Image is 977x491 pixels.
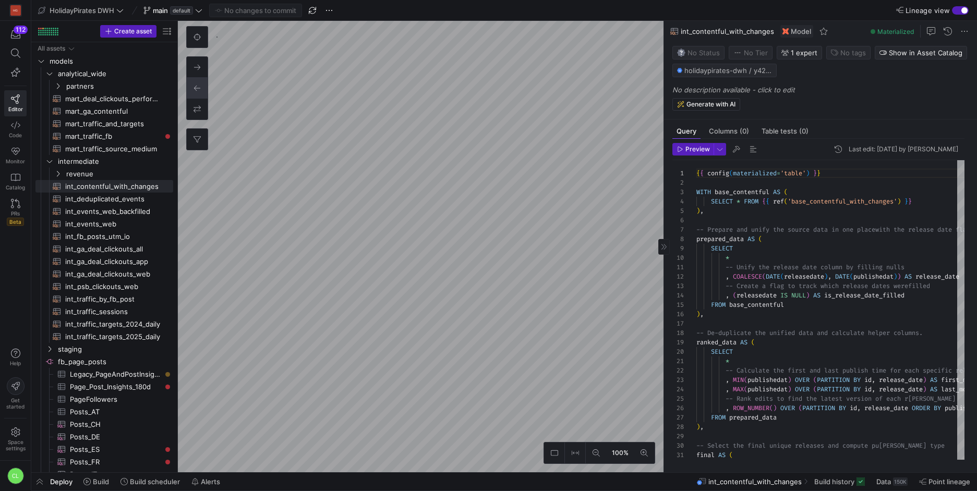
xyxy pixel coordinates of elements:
[915,272,959,281] span: release_date
[50,6,114,15] span: HolidayPirates DWH
[70,368,161,380] span: Legacy_PageAndPostInsights​​​​​​​​​
[813,376,817,384] span: (
[672,64,777,77] button: holidaypirates-dwh / y42_holidaypirates_dwh_main / int_contentful_with_changes
[35,330,173,343] div: Press SPACE to select this row.
[684,66,772,75] span: holidaypirates-dwh / y42_holidaypirates_dwh_main / int_contentful_with_changes
[35,155,173,167] div: Press SPACE to select this row.
[696,188,711,196] span: WITH
[879,385,923,393] span: release_date
[6,439,26,451] span: Space settings
[744,376,747,384] span: (
[35,180,173,193] div: Press SPACE to select this row.
[677,49,720,57] span: No Status
[879,329,923,337] span: per columns.
[729,301,784,309] span: base_contentful
[35,218,173,230] div: Press SPACE to select this row.
[817,376,850,384] span: PARTITION
[35,42,173,55] div: Press SPACE to select this row.
[850,272,853,281] span: (
[35,368,173,380] div: Press SPACE to select this row.
[762,272,766,281] span: (
[872,376,875,384] span: ,
[672,272,684,281] div: 12
[65,218,161,230] span: int_events_web​​​​​​​​​​
[35,355,173,368] a: fb_page_posts​​​​​​​​
[153,6,168,15] span: main
[65,181,161,193] span: int_contentful_with_changes​​​​​​​​​​
[726,272,729,281] span: ,
[696,225,875,234] span: -- Prepare and unify the source data in one place
[100,25,156,38] button: Create asset
[889,49,962,57] span: Show in Asset Catalog
[35,130,173,142] div: Press SPACE to select this row.
[762,197,766,206] span: {
[733,385,744,393] span: MAX
[686,101,735,108] span: Generate with AI
[35,305,173,318] a: int_traffic_sessions​​​​​​​​​​
[672,394,684,403] div: 25
[904,197,908,206] span: }
[4,423,27,456] a: Spacesettings
[908,197,912,206] span: }
[672,86,973,94] p: No description available - click to edit
[35,456,173,468] a: Posts_FR​​​​​​​​​
[813,385,817,393] span: (
[729,169,733,177] span: (
[672,215,684,225] div: 6
[814,477,854,486] span: Build history
[879,376,923,384] span: release_date
[35,80,173,92] div: Press SPACE to select this row.
[777,46,822,59] button: 1 expert
[747,385,788,393] span: publishedat
[65,143,161,155] span: mart_traffic_source_medium​​​​​​​​​​
[726,404,729,412] span: ,
[835,272,850,281] span: DATE
[908,394,956,403] span: [PERSON_NAME]
[726,376,729,384] span: ,
[35,4,126,17] button: HolidayPirates DWH
[740,338,747,346] span: AS
[726,366,908,375] span: -- Calculate the first and last publish time for e
[35,293,173,305] a: int_traffic_by_fb_post​​​​​​​​​​
[35,268,173,280] a: int_ga_deal_clickouts_web​​​​​​​​​​
[914,473,975,490] button: Point lineage
[672,253,684,262] div: 10
[923,385,926,393] span: )
[35,318,173,330] a: int_traffic_targets_2024_daily​​​​​​​​​​
[672,281,684,291] div: 13
[747,235,755,243] span: AS
[35,205,173,218] div: Press SPACE to select this row.
[672,197,684,206] div: 4
[35,418,173,430] a: Posts_CH​​​​​​​​​
[791,291,806,300] span: NULL
[799,404,802,412] span: (
[766,272,780,281] span: DATE
[58,155,172,167] span: intermediate
[35,405,173,418] a: Posts_AT​​​​​​​​​
[711,244,733,253] span: SELECT
[876,477,891,486] span: Data
[906,6,950,15] span: Lineage view
[4,373,27,414] button: Getstarted
[677,49,685,57] img: No status
[4,142,27,169] a: Monitor
[840,49,866,57] span: No tags
[853,272,894,281] span: publishedat
[849,146,958,153] div: Last edit: [DATE] by [PERSON_NAME]
[696,169,700,177] span: {
[70,393,161,405] span: PageFollowers​​​​​​​​​
[696,310,700,318] span: )
[672,356,684,366] div: 21
[672,187,684,197] div: 3
[35,230,173,243] a: int_fb_posts_utm_io​​​​​​​​​​
[35,343,173,355] div: Press SPACE to select this row.
[737,291,777,300] span: releasedate
[4,116,27,142] a: Code
[35,92,173,105] a: mart_deal_clickouts_performance​​​​​​​​​​
[733,169,777,177] span: materialized
[672,169,684,178] div: 1
[35,430,173,443] a: Posts_DE​​​​​​​​​
[170,6,193,15] span: default
[9,360,22,366] span: Help
[4,465,27,487] button: CL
